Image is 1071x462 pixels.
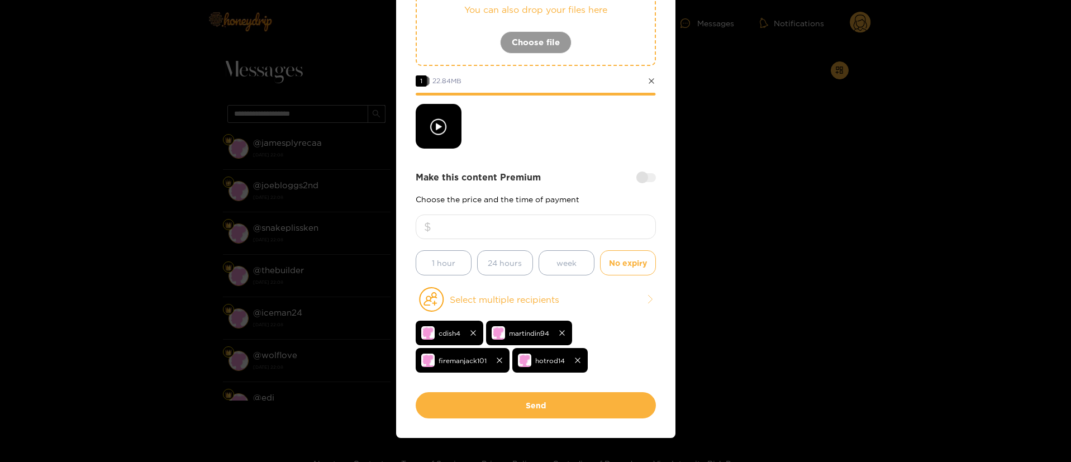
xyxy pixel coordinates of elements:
[500,31,572,54] button: Choose file
[488,256,522,269] span: 24 hours
[421,326,435,340] img: no-avatar.png
[432,77,461,84] span: 22.84 MB
[492,326,505,340] img: no-avatar.png
[600,250,656,275] button: No expiry
[416,75,427,87] span: 1
[439,327,460,340] span: cdish4
[556,256,577,269] span: week
[609,256,647,269] span: No expiry
[432,256,455,269] span: 1 hour
[416,392,656,418] button: Send
[416,287,656,312] button: Select multiple recipients
[477,250,533,275] button: 24 hours
[416,195,656,203] p: Choose the price and the time of payment
[539,250,594,275] button: week
[416,250,472,275] button: 1 hour
[416,171,541,184] strong: Make this content Premium
[439,3,632,16] p: You can also drop your files here
[518,354,531,367] img: no-avatar.png
[509,327,549,340] span: martindin94
[535,354,565,367] span: hotrod14
[421,354,435,367] img: no-avatar.png
[439,354,487,367] span: firemanjack101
